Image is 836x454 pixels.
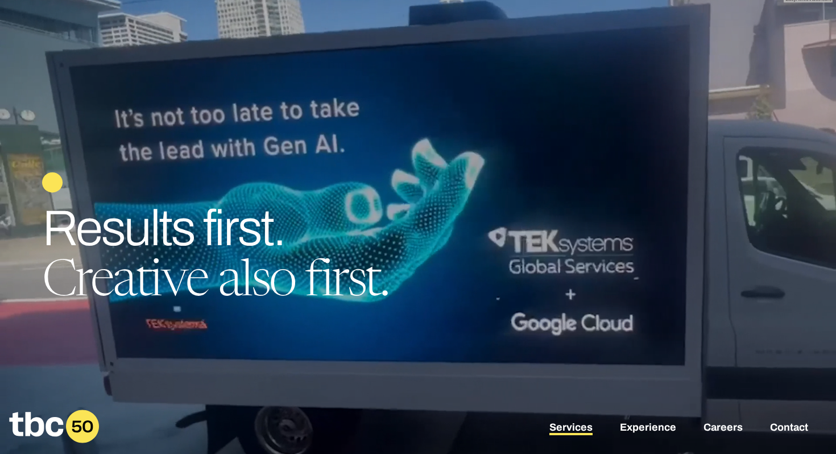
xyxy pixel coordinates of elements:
a: Careers [703,422,743,435]
span: Results first. [42,201,284,255]
a: Contact [770,422,808,435]
a: Experience [620,422,676,435]
a: Home [9,435,99,447]
span: Creative also first. [42,258,388,308]
a: Services [549,422,593,435]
